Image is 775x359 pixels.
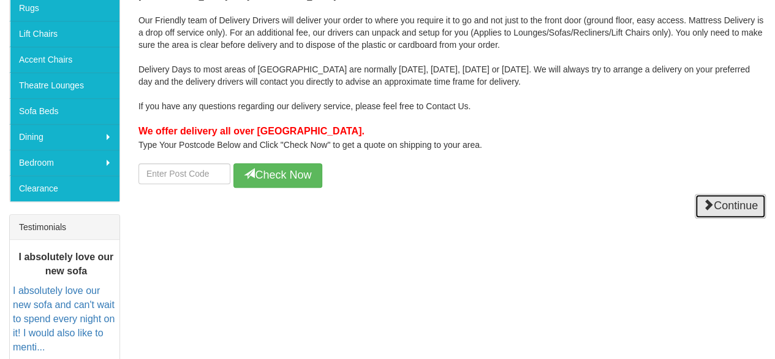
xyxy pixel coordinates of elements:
a: Accent Chairs [10,47,119,72]
a: Bedroom [10,150,119,176]
div: Testimonials [10,215,119,240]
a: Theatre Lounges [10,72,119,98]
a: Sofa Beds [10,98,119,124]
a: Clearance [10,176,119,201]
a: I absolutely love our new sofa and can't wait to spend every night on it! I would also like to me... [13,285,115,352]
a: Continue [695,194,766,218]
b: We offer delivery all over [GEOGRAPHIC_DATA]. [138,126,365,136]
a: Dining [10,124,119,150]
input: Enter Postcode [138,163,230,184]
a: Lift Chairs [10,21,119,47]
b: I absolutely love our new sofa [19,251,114,276]
button: Check Now [233,163,322,188]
